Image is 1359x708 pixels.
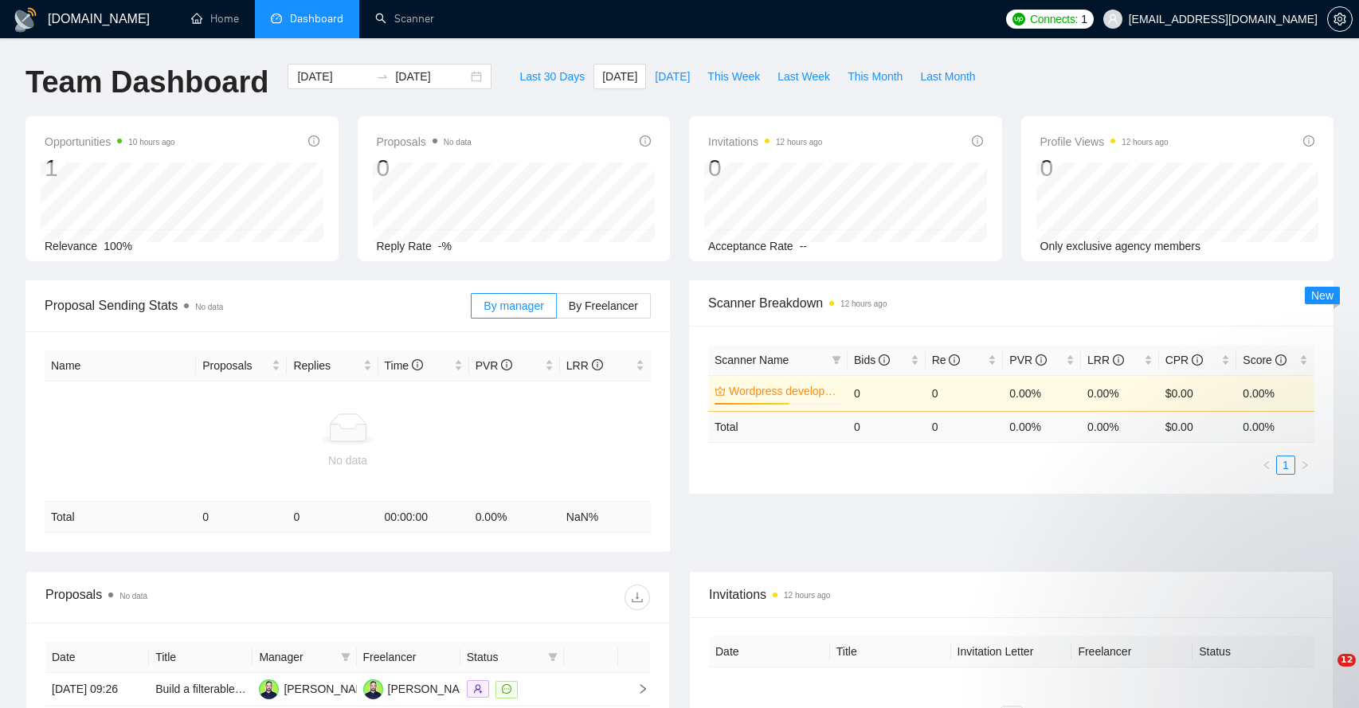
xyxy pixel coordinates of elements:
[709,636,830,667] th: Date
[377,240,432,252] span: Reply Rate
[195,303,223,311] span: No data
[839,64,911,89] button: This Month
[444,138,472,147] span: No data
[484,299,543,312] span: By manager
[388,680,480,698] div: [PERSON_NAME]
[45,295,471,315] span: Proposal Sending Stats
[708,293,1314,313] span: Scanner Breakdown
[13,7,38,33] img: logo
[259,679,279,699] img: SK
[1036,354,1047,366] span: info-circle
[511,64,593,89] button: Last 30 Days
[1327,13,1353,25] a: setting
[1012,13,1025,25] img: upwork-logo.png
[769,64,839,89] button: Last Week
[1192,354,1203,366] span: info-circle
[1087,354,1124,366] span: LRR
[708,132,822,151] span: Invitations
[592,359,603,370] span: info-circle
[830,636,951,667] th: Title
[566,359,603,372] span: LRR
[951,636,1072,667] th: Invitation Letter
[297,68,370,85] input: Start date
[840,299,887,308] time: 12 hours ago
[776,138,822,147] time: 12 hours ago
[593,64,646,89] button: [DATE]
[357,642,460,673] th: Freelancer
[45,642,149,673] th: Date
[1081,411,1159,442] td: 0.00 %
[625,683,648,694] span: right
[1300,460,1310,470] span: right
[699,64,769,89] button: This Week
[378,502,469,533] td: 00:00:00
[25,64,268,101] h1: Team Dashboard
[149,642,253,673] th: Title
[972,135,983,147] span: info-circle
[1122,138,1168,147] time: 12 hours ago
[1303,135,1314,147] span: info-circle
[1003,411,1081,442] td: 0.00 %
[412,359,423,370] span: info-circle
[777,68,830,85] span: Last Week
[128,138,174,147] time: 10 hours ago
[149,673,253,706] td: Build a filterable donation catalog with Stripe checkout and a JSON webhook payload
[1236,375,1314,411] td: 0.00%
[640,135,651,147] span: info-circle
[376,70,389,83] span: to
[949,354,960,366] span: info-circle
[569,299,638,312] span: By Freelancer
[51,452,644,469] div: No data
[191,12,239,25] a: homeHome
[1311,289,1334,302] span: New
[45,502,196,533] td: Total
[45,240,97,252] span: Relevance
[45,350,196,381] th: Name
[1275,354,1287,366] span: info-circle
[202,357,268,374] span: Proposals
[1236,411,1314,442] td: 0.00 %
[926,411,1004,442] td: 0
[341,652,351,662] span: filter
[708,240,793,252] span: Acceptance Rate
[854,354,890,366] span: Bids
[290,12,343,25] span: Dashboard
[848,68,903,85] span: This Month
[828,348,844,372] span: filter
[545,645,561,669] span: filter
[438,240,452,252] span: -%
[1107,14,1118,25] span: user
[708,153,822,183] div: 0
[196,502,287,533] td: 0
[519,68,585,85] span: Last 30 Days
[502,684,511,694] span: message
[1040,132,1169,151] span: Profile Views
[308,135,319,147] span: info-circle
[1337,654,1356,667] span: 12
[911,64,984,89] button: Last Month
[715,354,789,366] span: Scanner Name
[1262,460,1271,470] span: left
[119,592,147,600] span: No data
[1243,354,1286,366] span: Score
[1305,654,1343,692] iframe: Intercom live chat
[655,68,690,85] span: [DATE]
[375,12,434,25] a: searchScanner
[253,642,356,673] th: Manager
[287,502,378,533] td: 0
[501,359,512,370] span: info-circle
[1003,375,1081,411] td: 0.00%
[104,240,132,252] span: 100%
[784,591,830,600] time: 12 hours ago
[155,683,576,695] a: Build a filterable donation catalog with Stripe checkout and a JSON webhook payload
[385,359,423,372] span: Time
[932,354,961,366] span: Re
[45,153,175,183] div: 1
[259,648,334,666] span: Manager
[1040,240,1201,252] span: Only exclusive agency members
[1113,354,1124,366] span: info-circle
[363,679,383,699] img: SK
[729,382,838,400] a: Wordpress development
[473,684,483,694] span: user-add
[377,132,472,151] span: Proposals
